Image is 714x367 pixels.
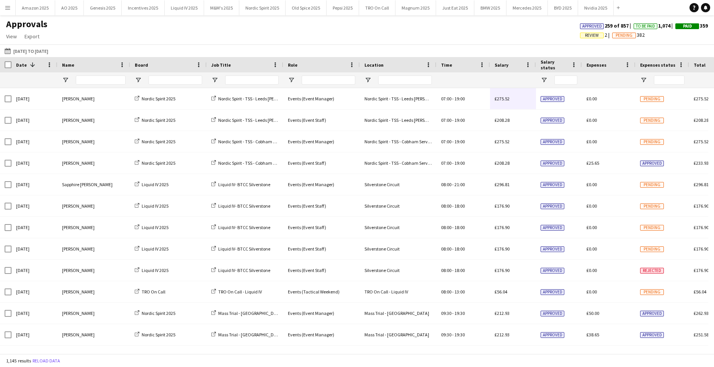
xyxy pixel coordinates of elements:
[454,310,465,316] span: 19:30
[149,75,202,85] input: Board Filter Input
[211,96,300,102] a: Nordic Spirit - TSS - Leeds [PERSON_NAME]
[360,217,436,238] div: Silverstone Circuit
[441,139,451,144] span: 07:00
[360,152,436,174] div: Nordic Spirit - TSS - Cobham Services
[548,0,578,15] button: BYD 2025
[587,62,606,68] span: Expenses
[587,267,597,273] span: £0.00
[495,289,507,295] span: £56.04
[452,267,454,273] span: -
[11,110,57,131] div: [DATE]
[211,139,289,144] a: Nordic Spirit - TSS - Cobham Services
[441,117,451,123] span: 07:00
[211,117,300,123] a: Nordic Spirit - TSS - Leeds [PERSON_NAME]
[541,203,564,209] span: Approved
[11,324,57,345] div: [DATE]
[360,346,436,367] div: Mass Trial - [GEOGRAPHIC_DATA]
[239,0,286,15] button: Nordic Spirit 2025
[62,77,69,84] button: Open Filter Menu
[142,160,175,166] span: Nordic Spirit 2025
[135,267,168,273] a: Liquid IV 2025
[288,62,297,68] span: Role
[694,332,709,338] span: £251.58
[11,238,57,259] div: [DATE]
[142,139,175,144] span: Nordic Spirit 2025
[452,224,454,230] span: -
[84,0,122,15] button: Genesis 2025
[441,310,451,316] span: 09:30
[587,96,597,102] span: £0.00
[452,332,454,338] span: -
[283,260,360,281] div: Events (Event Staff)
[218,160,289,166] span: Nordic Spirit - TSS - Cobham Services
[360,195,436,216] div: Silverstone Circuit
[360,131,436,152] div: Nordic Spirit - TSS - Cobham Services
[11,260,57,281] div: [DATE]
[694,182,709,187] span: £296.81
[441,224,451,230] span: 08:00
[454,246,465,252] span: 18:00
[218,139,289,144] span: Nordic Spirit - TSS - Cobham Services
[640,77,647,84] button: Open Filter Menu
[218,96,300,102] span: Nordic Spirit - TSS - Leeds [PERSON_NAME]
[541,77,547,84] button: Open Filter Menu
[142,224,168,230] span: Liquid IV 2025
[541,268,564,274] span: Approved
[441,160,451,166] span: 07:00
[640,332,664,338] span: Approved
[454,182,465,187] span: 21:00
[218,332,283,338] span: Mass Trial - [GEOGRAPHIC_DATA]
[135,182,168,187] a: Liquid IV 2025
[441,332,451,338] span: 09:30
[57,281,130,302] div: [PERSON_NAME]
[57,152,130,174] div: [PERSON_NAME]
[57,346,130,367] div: [PERSON_NAME]
[454,332,465,338] span: 19:30
[57,131,130,152] div: [PERSON_NAME]
[694,267,709,273] span: £176.90
[441,246,451,252] span: 08:00
[31,357,62,365] button: Reload data
[218,289,262,295] span: TRO On Call - Liquid IV
[135,117,175,123] a: Nordic Spirit 2025
[283,303,360,324] div: Events (Event Manager)
[640,96,664,102] span: Pending
[283,88,360,109] div: Events (Event Manager)
[634,22,675,29] span: 1,074
[585,33,599,38] span: Review
[454,224,465,230] span: 18:00
[495,224,510,230] span: £176.90
[135,62,148,68] span: Board
[283,324,360,345] div: Events (Event Manager)
[360,174,436,195] div: Silverstone Circuit
[364,62,384,68] span: Location
[288,77,295,84] button: Open Filter Menu
[142,96,175,102] span: Nordic Spirit 2025
[441,267,451,273] span: 08:00
[541,311,564,316] span: Approved
[587,117,597,123] span: £0.00
[640,311,664,316] span: Approved
[360,281,436,302] div: TRO On Call - Liquid IV
[694,160,709,166] span: £233.93
[218,224,270,230] span: Liquid IV- BTCC Silverstone
[57,238,130,259] div: [PERSON_NAME]
[142,267,168,273] span: Liquid IV 2025
[441,96,451,102] span: 07:00
[452,160,454,166] span: -
[135,289,165,295] a: TRO On Call
[57,110,130,131] div: [PERSON_NAME]
[135,96,175,102] a: Nordic Spirit 2025
[587,289,597,295] span: £0.00
[283,110,360,131] div: Events (Event Staff)
[360,88,436,109] div: Nordic Spirit - TSS - Leeds [PERSON_NAME]
[57,260,130,281] div: [PERSON_NAME]
[640,225,664,231] span: Pending
[441,62,452,68] span: Time
[616,33,632,38] span: Pending
[135,160,175,166] a: Nordic Spirit 2025
[135,332,175,338] a: Nordic Spirit 2025
[11,217,57,238] div: [DATE]
[640,203,664,209] span: Pending
[640,161,664,166] span: Approved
